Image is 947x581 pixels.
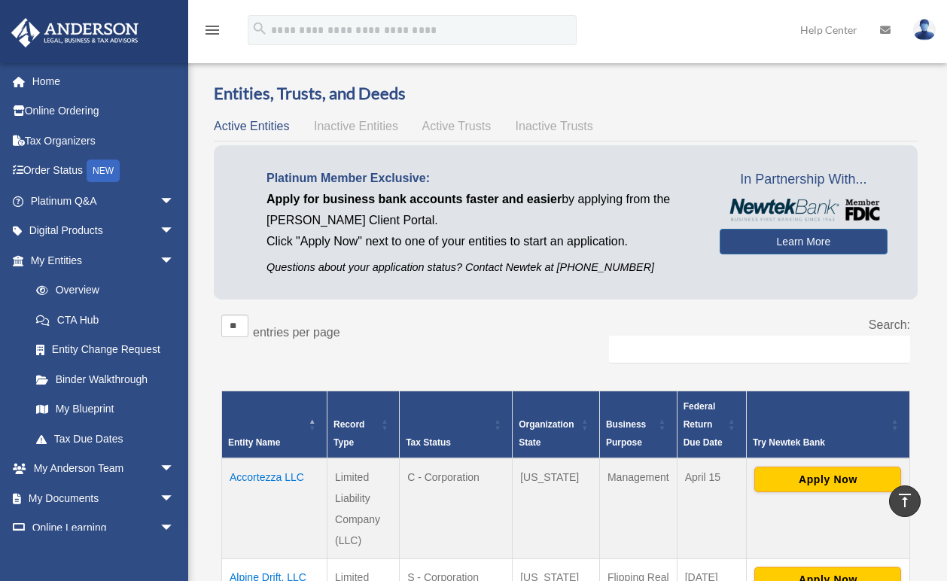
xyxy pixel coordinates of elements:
th: Federal Return Due Date: Activate to sort [677,391,746,459]
label: entries per page [253,326,340,339]
a: Tax Due Dates [21,424,190,454]
td: Management [599,458,677,559]
img: User Pic [913,19,936,41]
a: Order StatusNEW [11,156,197,187]
img: Anderson Advisors Platinum Portal [7,18,143,47]
span: Record Type [333,419,364,448]
button: Apply Now [754,467,901,492]
p: Platinum Member Exclusive: [266,168,697,189]
th: Organization State: Activate to sort [513,391,600,459]
a: My Anderson Teamarrow_drop_down [11,454,197,484]
span: Active Trusts [422,120,492,132]
div: NEW [87,160,120,182]
span: arrow_drop_down [160,245,190,276]
a: Platinum Q&Aarrow_drop_down [11,186,197,216]
a: Learn More [720,229,888,254]
th: Tax Status: Activate to sort [400,391,513,459]
span: In Partnership With... [720,168,888,192]
span: arrow_drop_down [160,216,190,247]
label: Search: [869,318,910,331]
a: Online Ordering [11,96,197,126]
a: My Documentsarrow_drop_down [11,483,197,513]
span: Active Entities [214,120,289,132]
th: Entity Name: Activate to invert sorting [222,391,327,459]
a: My Entitiesarrow_drop_down [11,245,190,275]
i: menu [203,21,221,39]
th: Business Purpose: Activate to sort [599,391,677,459]
a: vertical_align_top [889,485,921,517]
div: Try Newtek Bank [753,433,887,452]
p: Click "Apply Now" next to one of your entities to start an application. [266,231,697,252]
a: Entity Change Request [21,335,190,365]
span: Inactive Trusts [516,120,593,132]
span: arrow_drop_down [160,483,190,514]
span: Tax Status [406,437,451,448]
a: Digital Productsarrow_drop_down [11,216,197,246]
a: menu [203,26,221,39]
span: Apply for business bank accounts faster and easier [266,193,562,205]
span: arrow_drop_down [160,454,190,485]
a: Overview [21,275,182,306]
a: CTA Hub [21,305,190,335]
td: C - Corporation [400,458,513,559]
i: search [251,20,268,37]
h3: Entities, Trusts, and Deeds [214,82,918,105]
i: vertical_align_top [896,491,914,510]
p: by applying from the [PERSON_NAME] Client Portal. [266,189,697,231]
td: [US_STATE] [513,458,600,559]
td: April 15 [677,458,746,559]
span: Federal Return Due Date [684,401,723,448]
span: Business Purpose [606,419,646,448]
span: arrow_drop_down [160,513,190,544]
td: Accortezza LLC [222,458,327,559]
th: Record Type: Activate to sort [327,391,400,459]
a: Binder Walkthrough [21,364,190,394]
a: Online Learningarrow_drop_down [11,513,197,543]
td: Limited Liability Company (LLC) [327,458,400,559]
th: Try Newtek Bank : Activate to sort [746,391,909,459]
a: Home [11,66,197,96]
span: Organization State [519,419,574,448]
a: My Blueprint [21,394,190,424]
p: Questions about your application status? Contact Newtek at [PHONE_NUMBER] [266,258,697,277]
span: arrow_drop_down [160,186,190,217]
span: Inactive Entities [314,120,398,132]
img: NewtekBankLogoSM.png [727,199,880,221]
a: Tax Organizers [11,126,197,156]
span: Entity Name [228,437,280,448]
